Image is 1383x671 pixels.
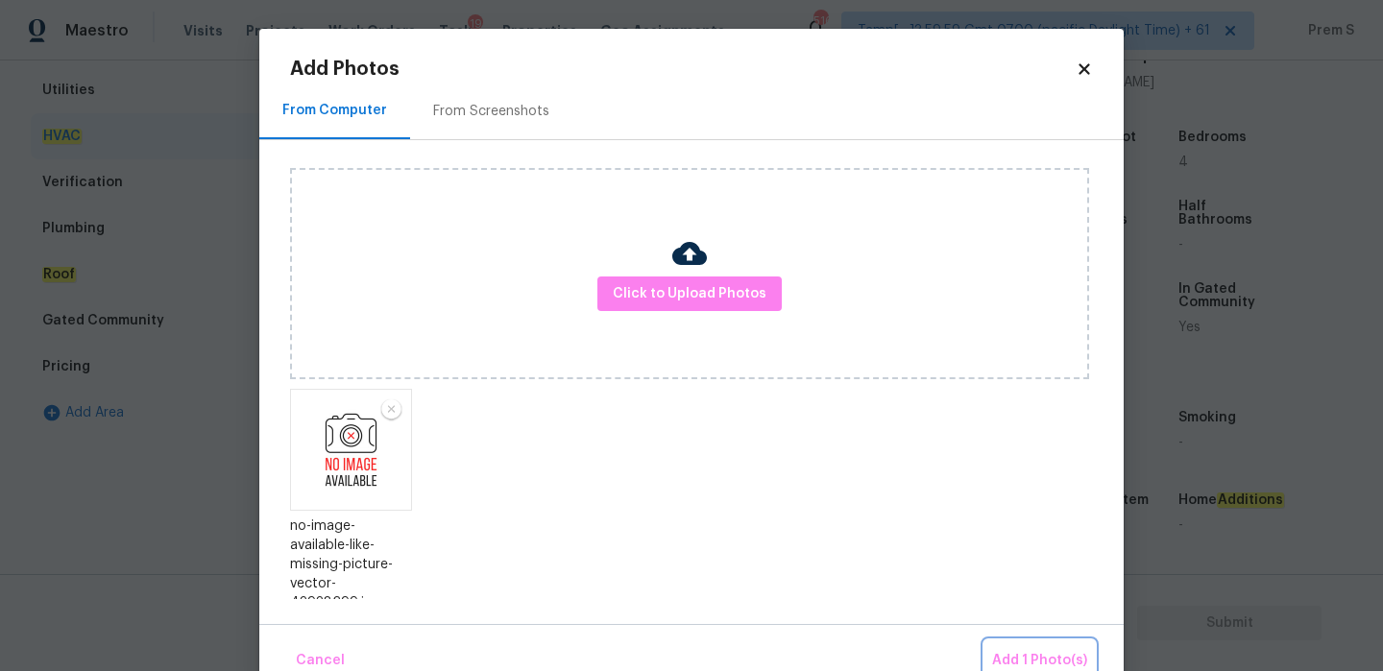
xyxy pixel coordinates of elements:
[282,101,387,120] div: From Computer
[433,102,549,121] div: From Screenshots
[613,282,766,306] span: Click to Upload Photos
[290,516,412,612] div: no-image-available-like-missing-picture-vector-43938299.jpg
[597,276,782,312] button: Click to Upload Photos
[290,60,1076,79] h2: Add Photos
[672,236,707,271] img: Cloud Upload Icon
